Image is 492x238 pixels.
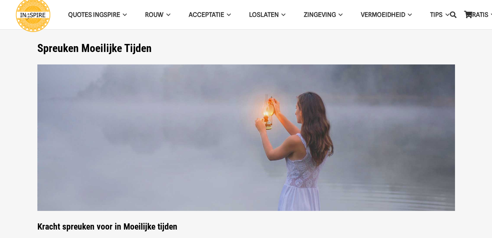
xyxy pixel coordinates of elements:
a: VERMOEIDHEIDVERMOEIDHEID Menu [352,5,421,24]
a: QUOTES INGSPIREQUOTES INGSPIRE Menu [59,5,136,24]
span: VERMOEIDHEID [361,11,405,18]
span: GRATIS [468,11,488,18]
span: Acceptatie [189,11,224,18]
span: Loslaten Menu [279,5,285,24]
a: ZingevingZingeving Menu [295,5,352,24]
a: LoslatenLoslaten Menu [240,5,295,24]
span: Acceptatie Menu [224,5,231,24]
a: ROUWROUW Menu [136,5,179,24]
span: ROUW Menu [163,5,170,24]
span: VERMOEIDHEID Menu [405,5,412,24]
span: TIPS [430,11,443,18]
span: Loslaten [249,11,279,18]
span: Zingeving Menu [336,5,343,24]
span: Zingeving [304,11,336,18]
span: ROUW [145,11,163,18]
h1: Spreuken Moeilijke Tijden [37,42,455,55]
strong: Kracht spreuken voor in Moeilijke tijden [37,222,177,232]
span: TIPS Menu [443,5,449,24]
span: QUOTES INGSPIRE Menu [120,5,127,24]
a: TIPSTIPS Menu [421,5,458,24]
a: Zoeken [446,5,460,24]
span: QUOTES INGSPIRE [68,11,120,18]
img: Spreuken als steun en hoop in zware moeilijke tijden citaten van Ingspire [37,64,455,211]
a: AcceptatieAcceptatie Menu [180,5,240,24]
